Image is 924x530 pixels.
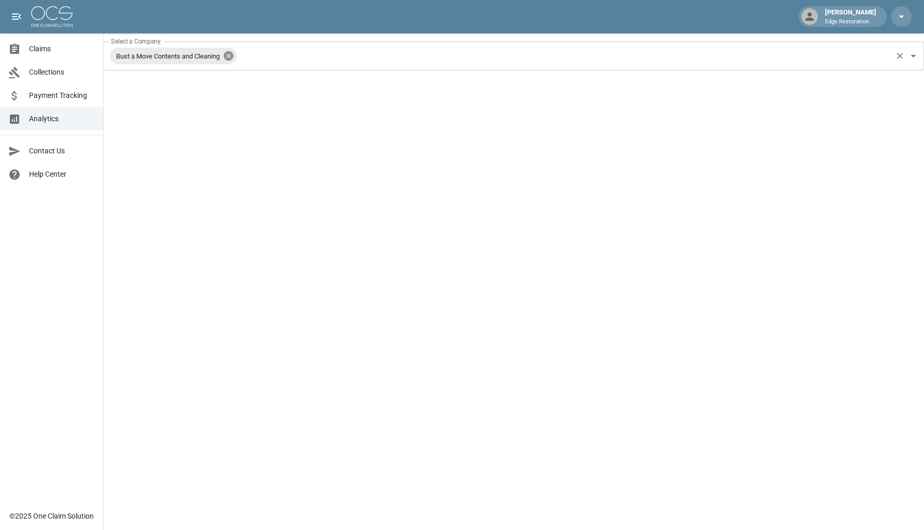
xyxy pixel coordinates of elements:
[31,6,73,27] img: ocs-logo-white-transparent.png
[29,113,95,124] span: Analytics
[825,18,876,26] p: Edge Restoration
[110,48,237,64] div: Bust a Move Contents and Cleaning
[906,49,920,63] button: Open
[29,44,95,54] span: Claims
[29,169,95,180] span: Help Center
[892,49,907,63] button: Clear
[6,6,27,27] button: open drawer
[9,511,94,521] div: © 2025 One Claim Solution
[111,37,161,46] label: Select a Company
[29,67,95,78] span: Collections
[104,70,924,527] iframe: Embedded Dashboard
[29,146,95,156] span: Contact Us
[110,50,226,62] span: Bust a Move Contents and Cleaning
[29,90,95,101] span: Payment Tracking
[821,7,880,26] div: [PERSON_NAME]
